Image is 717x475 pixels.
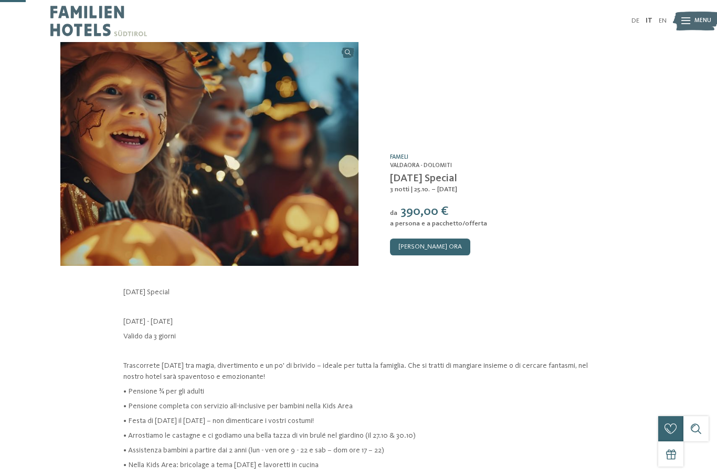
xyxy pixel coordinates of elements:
p: [DATE] Special [123,287,594,297]
span: Menu [694,17,711,25]
a: DE [631,17,639,24]
p: • Pensione ¾ per gli adulti [123,386,594,397]
a: Fameli [390,154,408,160]
p: • Arrostiamo le castagne e ci godiamo una bella tazza di vin brulé nel giardino (il 27.10 & 30.10) [123,430,594,441]
span: 390,00 € [400,205,449,218]
span: da [390,210,397,216]
span: Valdaora - Dolomiti [390,162,452,169]
span: a persona e a pacchetto/offerta [390,220,487,227]
span: [DATE] Special [390,173,457,184]
a: EN [659,17,667,24]
p: • Festa di [DATE] il [DATE] – non dimenticare i vostri costumi! [123,416,594,426]
span: 3 notti [390,186,409,193]
img: Halloween Special [60,42,358,266]
p: • Nella Kids Area: bricolage a tema [DATE] e lavoretti in cucina [123,460,594,470]
p: Valido da 3 giorni [123,331,594,342]
p: [DATE] - [DATE] [123,316,594,327]
p: • Pensione completa con servizio all-inclusive per bambini nella Kids Area [123,401,594,411]
a: [PERSON_NAME] ora [390,239,470,255]
a: IT [646,17,652,24]
span: | 25.10. – [DATE] [410,186,457,193]
p: • Assistenza bambini a partire dai 2 anni (lun - ven ore 9 - 22 e sab – dom ore 17 – 22) [123,445,594,456]
p: Trascorrete [DATE] tra magia, divertimento e un po' di brivido – ideale per tutta la famiglia. Ch... [123,360,594,381]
